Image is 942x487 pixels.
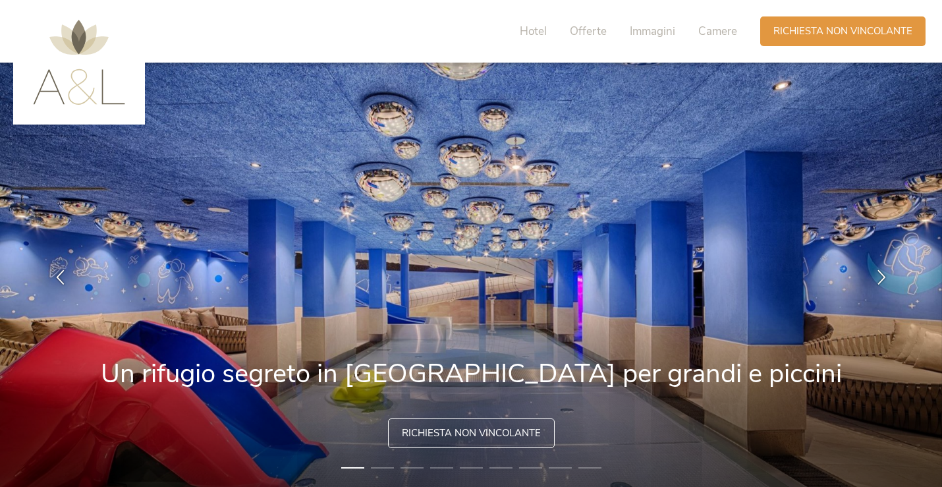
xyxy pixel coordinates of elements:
span: Offerte [570,24,607,39]
span: Hotel [520,24,547,39]
span: Immagini [630,24,675,39]
span: Richiesta non vincolante [402,426,541,440]
span: Richiesta non vincolante [773,24,912,38]
span: Camere [698,24,737,39]
img: AMONTI & LUNARIS Wellnessresort [33,20,125,105]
